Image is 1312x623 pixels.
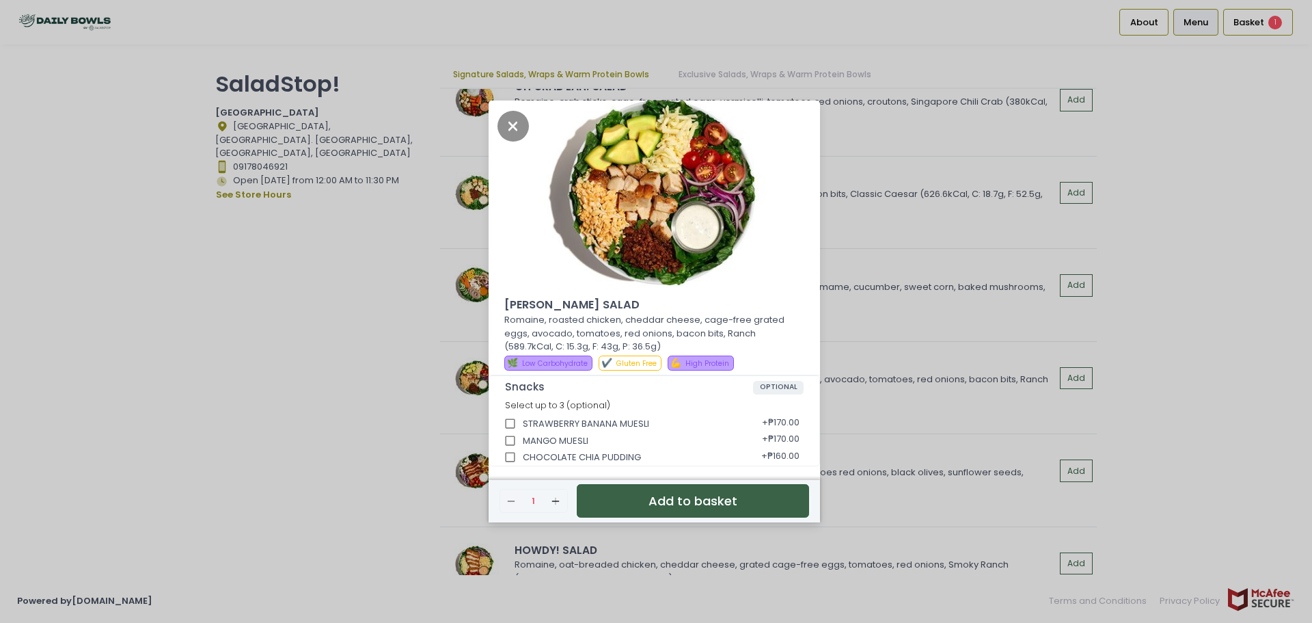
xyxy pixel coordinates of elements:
[504,313,805,354] p: Romaine, roasted chicken, cheddar cheese, cage-free grated eggs, avocado, tomatoes, red onions, b...
[505,399,610,411] span: Select up to 3 (optional)
[505,381,753,393] span: Snacks
[757,411,804,437] div: + ₱170.00
[670,356,681,369] span: 💪
[489,101,820,287] img: COBB SALAD
[601,356,612,369] span: ✔️
[504,297,730,313] span: [PERSON_NAME] SALAD
[753,381,804,395] span: OPTIONAL
[522,358,588,369] span: Low Carbohydrate
[577,484,809,518] button: Add to basket
[685,358,729,369] span: High Protein
[616,358,657,369] span: Gluten Free
[497,118,529,132] button: Close
[757,428,804,454] div: + ₱170.00
[507,356,518,369] span: 🌿
[756,445,804,470] div: + ₱160.00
